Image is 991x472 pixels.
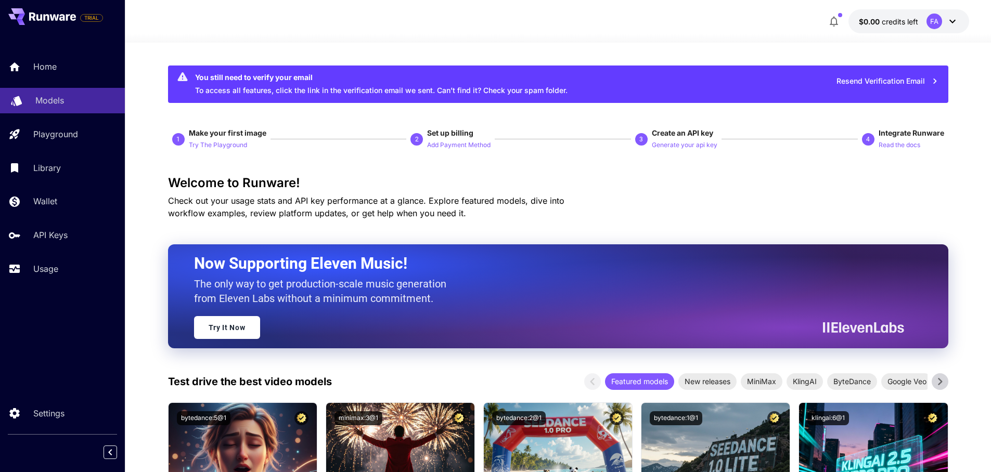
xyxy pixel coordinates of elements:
[678,376,737,387] span: New releases
[189,140,247,150] p: Try The Playground
[33,407,65,419] p: Settings
[104,445,117,459] button: Collapse sidebar
[33,128,78,140] p: Playground
[177,411,230,425] button: bytedance:5@1
[168,195,564,218] span: Check out your usage stats and API key performance at a glance. Explore featured models, dive int...
[881,373,933,390] div: Google Veo
[33,229,68,241] p: API Keys
[652,140,717,150] p: Generate your api key
[427,138,491,151] button: Add Payment Method
[831,71,944,92] button: Resend Verification Email
[452,411,466,425] button: Certified Model – Vetted for best performance and includes a commercial license.
[33,162,61,174] p: Library
[881,376,933,387] span: Google Veo
[427,140,491,150] p: Add Payment Method
[787,376,823,387] span: KlingAI
[415,135,419,144] p: 2
[652,138,717,151] button: Generate your api key
[189,128,266,137] span: Make your first image
[610,411,624,425] button: Certified Model – Vetted for best performance and includes a commercial license.
[35,94,64,107] p: Models
[176,135,180,144] p: 1
[925,411,939,425] button: Certified Model – Vetted for best performance and includes a commercial license.
[195,69,568,100] div: To access all features, click the link in the verification email we sent. Can’t find it? Check yo...
[859,17,882,26] span: $0.00
[81,14,102,22] span: TRIAL
[334,411,382,425] button: minimax:3@1
[866,135,870,144] p: 4
[194,316,260,339] a: Try It Now
[741,376,782,387] span: MiniMax
[926,14,942,29] div: FA
[652,128,713,137] span: Create an API key
[33,60,57,73] p: Home
[879,138,920,151] button: Read the docs
[767,411,781,425] button: Certified Model – Vetted for best performance and includes a commercial license.
[807,411,849,425] button: klingai:6@1
[882,17,918,26] span: credits left
[605,376,674,387] span: Featured models
[741,373,782,390] div: MiniMax
[848,9,969,33] button: $0.00FA
[650,411,702,425] button: bytedance:1@1
[605,373,674,390] div: Featured models
[168,374,332,389] p: Test drive the best video models
[859,16,918,27] div: $0.00
[33,263,58,275] p: Usage
[827,373,877,390] div: ByteDance
[879,128,944,137] span: Integrate Runware
[194,254,896,273] h2: Now Supporting Eleven Music!
[678,373,737,390] div: New releases
[427,128,473,137] span: Set up billing
[195,72,568,83] div: You still need to verify your email
[879,140,920,150] p: Read the docs
[492,411,546,425] button: bytedance:2@1
[189,138,247,151] button: Try The Playground
[639,135,643,144] p: 3
[827,376,877,387] span: ByteDance
[33,195,57,207] p: Wallet
[194,277,454,306] p: The only way to get production-scale music generation from Eleven Labs without a minimum commitment.
[787,373,823,390] div: KlingAI
[111,443,125,462] div: Collapse sidebar
[80,11,103,24] span: Add your payment card to enable full platform functionality.
[168,176,948,190] h3: Welcome to Runware!
[294,411,308,425] button: Certified Model – Vetted for best performance and includes a commercial license.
